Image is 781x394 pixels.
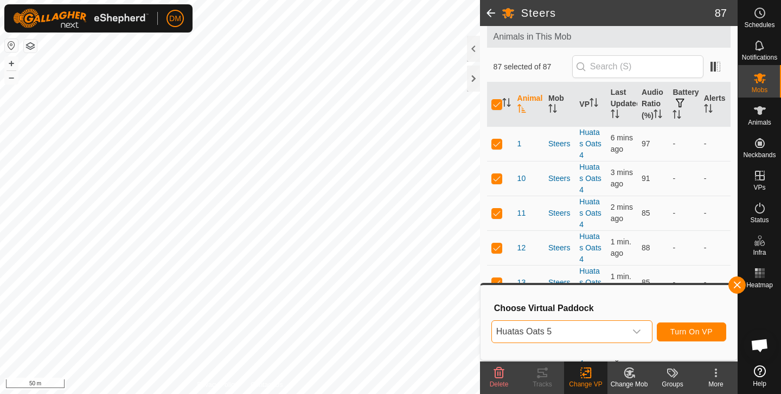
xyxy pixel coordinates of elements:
[668,82,699,127] th: Battery
[744,329,776,361] a: Open chat
[494,30,725,43] span: Animals in This Mob
[502,100,511,108] p-sorticon: Activate to sort
[251,380,283,390] a: Contact Us
[544,82,575,127] th: Mob
[517,173,526,184] span: 10
[642,174,650,183] span: 91
[579,232,601,263] a: Huatas Oats 4
[572,55,703,78] input: Search (S)
[494,61,572,73] span: 87 selected of 87
[590,100,598,108] p-sorticon: Activate to sort
[564,379,607,389] div: Change VP
[700,161,731,196] td: -
[5,57,18,70] button: +
[748,119,771,126] span: Animals
[668,230,699,265] td: -
[746,282,773,288] span: Heatmap
[517,106,526,114] p-sorticon: Activate to sort
[742,54,777,61] span: Notifications
[700,196,731,230] td: -
[5,71,18,84] button: –
[611,237,631,257] span: 2 Sep 2025, 6:43 am
[642,278,650,287] span: 85
[668,265,699,300] td: -
[743,152,776,158] span: Neckbands
[548,208,571,219] div: Steers
[494,303,726,313] h3: Choose Virtual Paddock
[700,126,731,161] td: -
[753,380,766,387] span: Help
[548,138,571,150] div: Steers
[607,379,651,389] div: Change Mob
[548,106,557,114] p-sorticon: Activate to sort
[492,321,626,343] span: Huatas Oats 5
[753,249,766,256] span: Infra
[513,82,544,127] th: Animal
[670,327,713,336] span: Turn On VP
[642,243,650,252] span: 88
[673,112,681,120] p-sorticon: Activate to sort
[197,380,238,390] a: Privacy Policy
[626,321,648,343] div: dropdown trigger
[575,82,606,127] th: VP
[579,267,601,298] a: Huatas Oats 4
[579,197,601,229] a: Huatas Oats 4
[24,40,37,53] button: Map Layers
[517,208,526,219] span: 11
[611,133,633,153] span: 2 Sep 2025, 6:38 am
[700,265,731,300] td: -
[694,379,738,389] div: More
[668,161,699,196] td: -
[606,82,637,127] th: Last Updated
[579,128,601,159] a: Huatas Oats 4
[548,173,571,184] div: Steers
[700,82,731,127] th: Alerts
[521,379,564,389] div: Tracks
[517,242,526,254] span: 12
[548,242,571,254] div: Steers
[13,9,149,28] img: Gallagher Logo
[651,379,694,389] div: Groups
[654,111,662,120] p-sorticon: Activate to sort
[715,5,727,21] span: 87
[753,184,765,191] span: VPs
[5,39,18,52] button: Reset Map
[517,138,522,150] span: 1
[704,106,713,114] p-sorticon: Activate to sort
[744,22,774,28] span: Schedules
[642,209,650,217] span: 85
[517,277,526,288] span: 13
[642,139,650,148] span: 97
[611,203,633,223] span: 2 Sep 2025, 6:41 am
[490,380,509,388] span: Delete
[738,361,781,391] a: Help
[637,82,668,127] th: Audio Ratio (%)
[750,217,769,223] span: Status
[521,7,715,20] h2: Steers
[611,168,633,188] span: 2 Sep 2025, 6:40 am
[700,230,731,265] td: -
[657,322,726,341] button: Turn On VP
[668,196,699,230] td: -
[752,87,767,93] span: Mobs
[611,272,631,292] span: 2 Sep 2025, 6:42 am
[611,111,619,120] p-sorticon: Activate to sort
[668,126,699,161] td: -
[579,163,601,194] a: Huatas Oats 4
[548,277,571,288] div: Steers
[169,13,181,24] span: DM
